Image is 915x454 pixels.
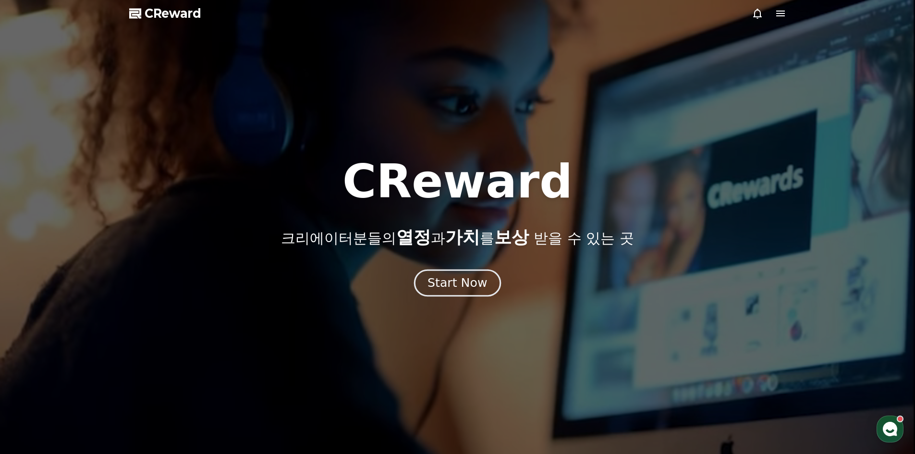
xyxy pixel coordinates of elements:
[396,227,431,247] span: 열정
[124,305,184,329] a: 설정
[445,227,480,247] span: 가치
[148,319,160,327] span: 설정
[63,305,124,329] a: 대화
[494,227,529,247] span: 보상
[129,6,201,21] a: CReward
[414,269,501,296] button: Start Now
[281,228,634,247] p: 크리에이터분들의 과 를 받을 수 있는 곳
[416,280,499,289] a: Start Now
[145,6,201,21] span: CReward
[88,319,99,327] span: 대화
[30,319,36,327] span: 홈
[3,305,63,329] a: 홈
[427,275,487,291] div: Start Now
[342,159,573,205] h1: CReward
